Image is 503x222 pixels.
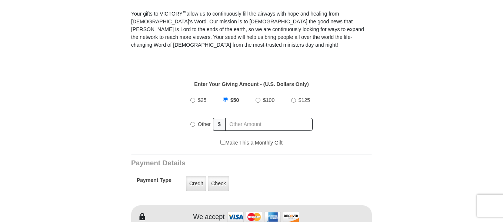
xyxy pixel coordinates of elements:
h3: Payment Details [131,159,320,168]
span: $25 [198,97,206,103]
h4: We accept [193,213,225,221]
span: Other [198,121,211,127]
span: $50 [230,97,239,103]
strong: Enter Your Giving Amount - (U.S. Dollars Only) [194,81,309,87]
input: Other Amount [225,118,313,131]
input: Make This a Monthly Gift [220,140,225,145]
label: Credit [186,176,206,191]
span: $125 [299,97,310,103]
sup: ™ [183,10,187,14]
label: Make This a Monthly Gift [220,139,283,147]
p: Your gifts to VICTORY allow us to continuously fill the airways with hope and healing from [DEMOG... [131,10,372,49]
label: Check [208,176,229,191]
span: $100 [263,97,274,103]
h5: Payment Type [137,177,171,187]
span: $ [213,118,226,131]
